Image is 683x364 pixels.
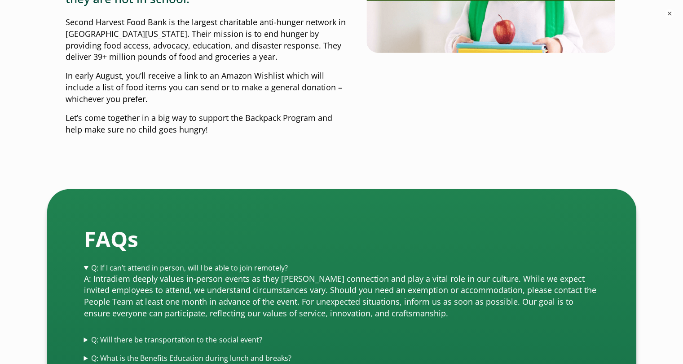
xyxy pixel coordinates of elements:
[665,9,674,18] button: ×
[84,335,599,345] summary: Q: Will there be transportation to the social event?
[66,112,350,136] p: Let’s come together in a big way to support the Backpack Program and help make sure no child goes...
[84,224,138,253] strong: FAQs
[66,70,350,105] p: In early August, you’ll receive a link to an Amazon Wishlist which will include a list of food it...
[84,263,599,273] summary: Q: If I can’t attend in person, will I be able to join remotely?
[84,353,599,364] summary: Q: What is the Benefits Education during lunch and breaks?
[66,17,350,63] p: Second Harvest Food Bank is the largest charitable anti-hunger network in [GEOGRAPHIC_DATA][US_ST...
[84,273,599,320] p: A: Intradiem deeply values in-person events as they [PERSON_NAME] connection and play a vital rol...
